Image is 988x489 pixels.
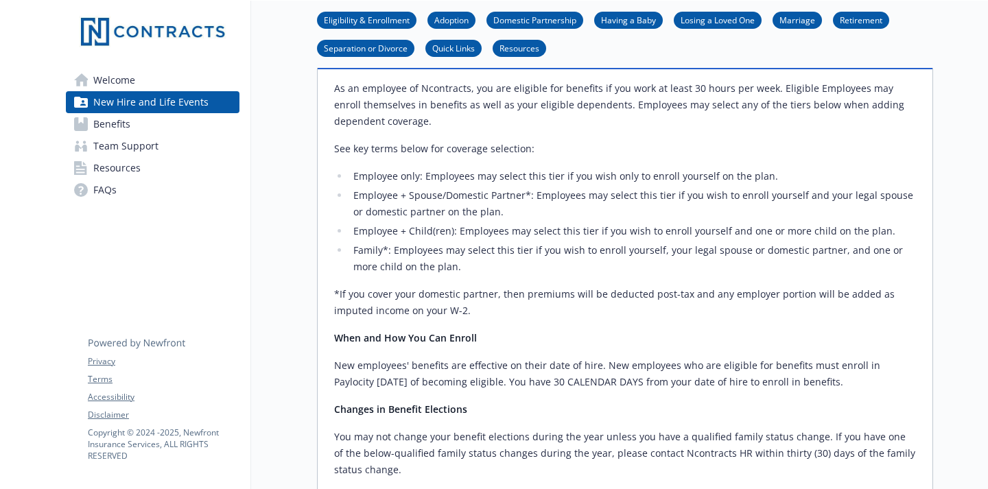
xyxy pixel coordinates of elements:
a: Accessibility [88,391,239,403]
a: Losing a Loved One [674,13,762,26]
a: Welcome [66,69,239,91]
p: Copyright © 2024 - 2025 , Newfront Insurance Services, ALL RIGHTS RESERVED [88,427,239,462]
span: Benefits [93,113,130,135]
a: Retirement [833,13,889,26]
span: New Hire and Life Events [93,91,209,113]
a: Separation or Divorce [317,41,414,54]
a: New Hire and Life Events [66,91,239,113]
a: Marriage [773,13,822,26]
li: Family*: Employees may select this tier if you wish to enroll yourself, your legal spouse or dome... [349,242,916,275]
p: As an employee of Ncontracts, you are eligible for benefits if you work at least 30 hours per wee... [334,80,916,130]
strong: When and How You Can Enroll [334,331,477,344]
p: You may not change your benefit elections during the year unless you have a qualified family stat... [334,429,916,478]
p: New employees' benefits are effective on their date of hire. New employees who are eligible for b... [334,357,916,390]
a: Eligibility & Enrollment [317,13,416,26]
a: Quick Links [425,41,482,54]
a: Team Support [66,135,239,157]
span: FAQs [93,179,117,201]
a: Adoption [427,13,475,26]
a: Resources [66,157,239,179]
span: Welcome [93,69,135,91]
a: Domestic Partnership [486,13,583,26]
a: Resources [493,41,546,54]
p: See key terms below for coverage selection: [334,141,916,157]
a: Disclaimer [88,409,239,421]
li: Employee + Spouse/Domestic Partner*: Employees may select this tier if you wish to enroll yoursel... [349,187,916,220]
p: *If you cover your domestic partner, then premiums will be deducted post-tax and any employer por... [334,286,916,319]
span: Team Support [93,135,158,157]
a: Terms [88,373,239,385]
li: Employee + Child(ren): Employees may select this tier if you wish to enroll yourself and one or m... [349,223,916,239]
span: Resources [93,157,141,179]
li: Employee only: Employees may select this tier if you wish only to enroll yourself on the plan. [349,168,916,184]
a: Privacy [88,355,239,368]
a: Having a Baby [594,13,663,26]
a: FAQs [66,179,239,201]
strong: Changes in Benefit Elections [334,403,467,416]
a: Benefits [66,113,239,135]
